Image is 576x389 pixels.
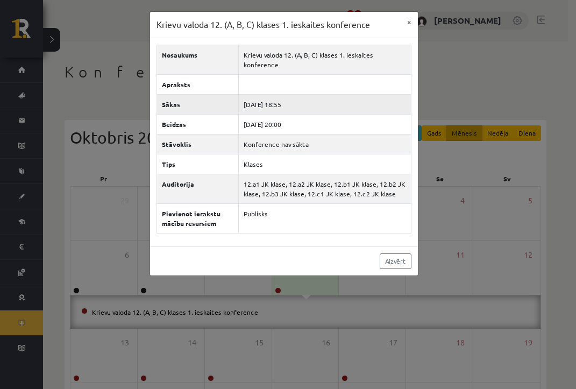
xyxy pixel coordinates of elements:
th: Auditorija [157,174,239,203]
td: Klases [238,154,411,174]
th: Tips [157,154,239,174]
th: Beidzas [157,114,239,134]
th: Sākas [157,94,239,114]
td: Krievu valoda 12. (A, B, C) klases 1. ieskaites konference [238,45,411,74]
th: Stāvoklis [157,134,239,154]
td: 12.a1 JK klase, 12.a2 JK klase, 12.b1 JK klase, 12.b2 JK klase, 12.b3 JK klase, 12.c1 JK klase, 1... [238,174,411,203]
th: Apraksts [157,74,239,94]
td: Publisks [238,203,411,233]
h3: Krievu valoda 12. (A, B, C) klases 1. ieskaites konference [157,18,370,31]
button: × [401,12,418,32]
a: Aizvērt [380,253,411,269]
th: Nosaukums [157,45,239,74]
td: Konference nav sākta [238,134,411,154]
th: Pievienot ierakstu mācību resursiem [157,203,239,233]
td: [DATE] 18:55 [238,94,411,114]
td: [DATE] 20:00 [238,114,411,134]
